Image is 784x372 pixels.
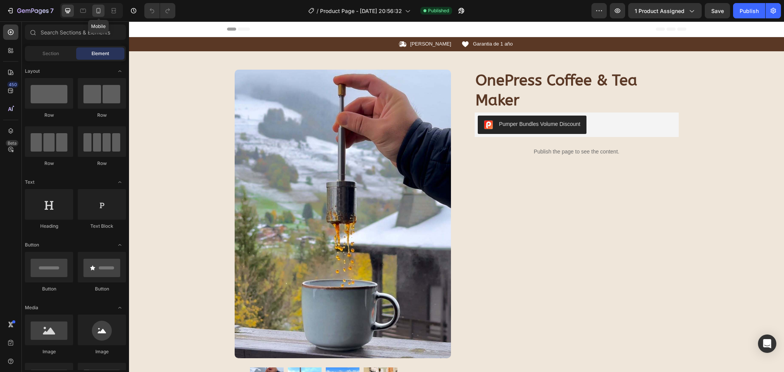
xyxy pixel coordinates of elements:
div: Image [25,348,73,355]
span: Text [25,179,34,186]
img: CIumv63twf4CEAE=.png [355,99,364,108]
h1: OnePress Coffee & Tea Maker [346,48,550,90]
span: Element [91,50,109,57]
span: Toggle open [114,65,126,77]
div: Row [78,160,126,167]
span: Toggle open [114,302,126,314]
p: Publish the page to see the content. [346,126,550,134]
span: Toggle open [114,176,126,188]
div: Undo/Redo [144,3,175,18]
span: 1 product assigned [635,7,684,15]
button: 1 product assigned [628,3,702,18]
div: Beta [6,140,18,146]
span: Product Page - [DATE] 20:56:32 [320,7,402,15]
div: Row [78,112,126,119]
span: Toggle open [114,239,126,251]
span: Section [42,50,59,57]
span: Media [25,304,38,311]
div: Button [78,286,126,292]
span: Layout [25,68,40,75]
iframe: Design area [129,21,784,372]
div: Publish [740,7,759,15]
div: Open Intercom Messenger [758,334,776,353]
div: Button [25,286,73,292]
div: Heading [25,223,73,230]
div: Row [25,160,73,167]
div: Pumper Bundles Volume Discount [370,99,451,107]
div: 450 [7,82,18,88]
div: Row [25,112,73,119]
div: Image [78,348,126,355]
span: / [317,7,318,15]
button: Pumper Bundles Volume Discount [349,94,457,113]
button: Save [705,3,730,18]
span: Published [428,7,449,14]
button: Publish [733,3,765,18]
button: 7 [3,3,57,18]
div: Text Block [78,223,126,230]
input: Search Sections & Elements [25,24,126,40]
span: Button [25,241,39,248]
span: Save [711,8,724,14]
p: 7 [50,6,54,15]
